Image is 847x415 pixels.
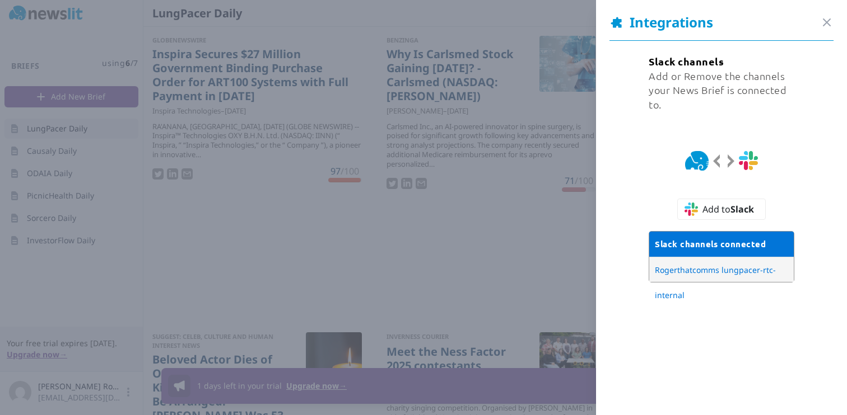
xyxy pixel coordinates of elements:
[685,151,758,171] img: Slack Info
[649,54,724,69] div: Slack channels
[649,69,794,112] div: Add or Remove the channels your News Brief is connected to.
[702,202,754,216] span: Add to
[730,203,754,215] strong: Slack
[609,13,713,31] span: Integrations
[677,199,766,220] button: Add toSlack
[649,232,794,257] div: Slack channels connected
[655,265,776,300] span: Rogerthatcomms lungpacer-rtc-internal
